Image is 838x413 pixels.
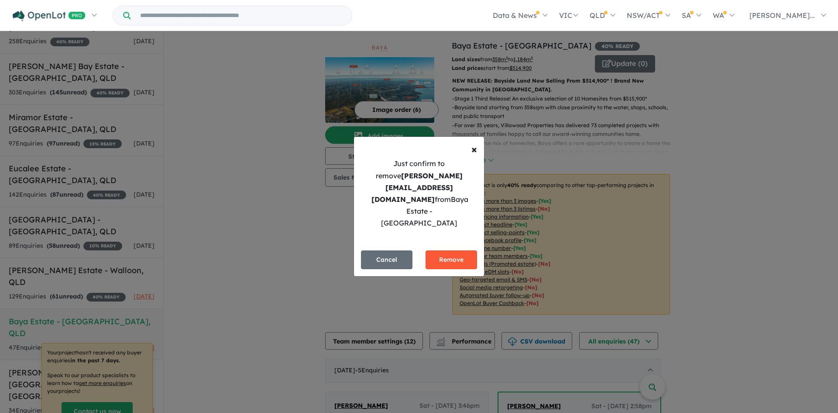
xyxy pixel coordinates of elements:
[426,250,477,269] button: Remove
[371,171,463,204] strong: [PERSON_NAME][EMAIL_ADDRESS][DOMAIN_NAME]
[13,10,86,21] img: Openlot PRO Logo White
[749,11,815,20] span: [PERSON_NAME]...
[132,6,350,25] input: Try estate name, suburb, builder or developer
[361,158,477,229] div: Just confirm to remove from Baya Estate - [GEOGRAPHIC_DATA]
[361,250,412,269] button: Cancel
[471,142,477,156] span: ×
